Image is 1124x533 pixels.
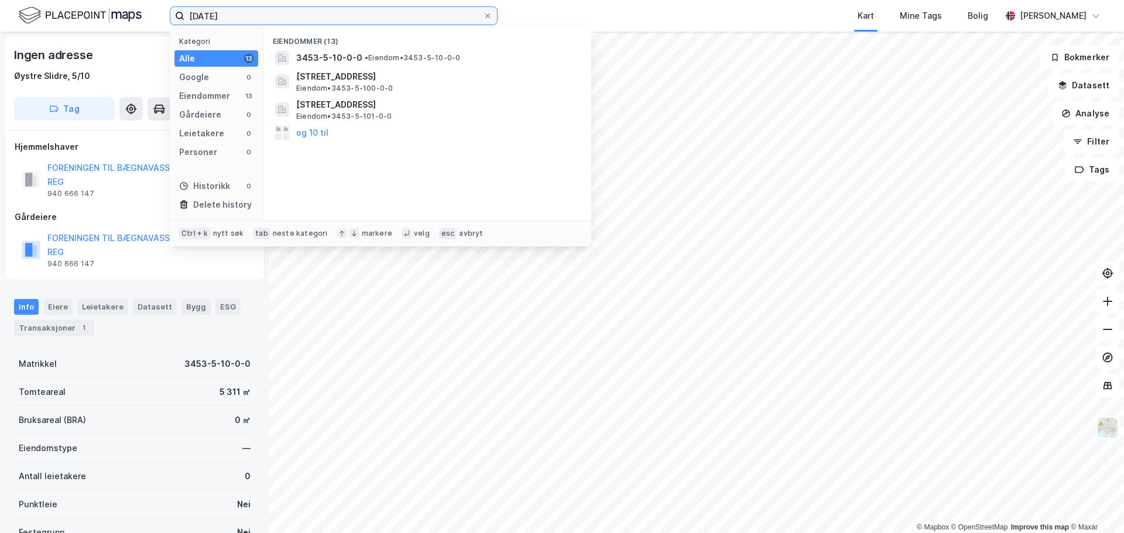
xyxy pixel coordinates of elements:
[365,53,460,63] span: Eiendom • 3453-5-10-0-0
[19,469,86,483] div: Antall leietakere
[414,229,430,238] div: velg
[77,299,128,314] div: Leietakere
[244,129,253,138] div: 0
[296,112,392,121] span: Eiendom • 3453-5-101-0-0
[1011,523,1069,531] a: Improve this map
[179,70,209,84] div: Google
[951,523,1008,531] a: OpenStreetMap
[296,98,577,112] span: [STREET_ADDRESS]
[215,299,241,314] div: ESG
[184,357,251,371] div: 3453-5-10-0-0
[1096,417,1119,439] img: Z
[242,441,251,455] div: —
[273,229,328,238] div: neste kategori
[968,9,988,23] div: Bolig
[14,97,115,121] button: Tag
[1065,477,1124,533] div: Kontrollprogram for chat
[365,53,368,62] span: •
[15,140,255,154] div: Hjemmelshaver
[19,413,86,427] div: Bruksareal (BRA)
[19,441,77,455] div: Eiendomstype
[245,469,251,483] div: 0
[179,179,230,193] div: Historikk
[1040,46,1119,69] button: Bokmerker
[19,357,57,371] div: Matrikkel
[19,385,66,399] div: Tomteareal
[237,497,251,511] div: Nei
[78,322,90,333] div: 1
[1048,74,1119,97] button: Datasett
[14,319,94,336] div: Transaksjoner
[47,259,94,269] div: 940 666 147
[220,385,251,399] div: 5 311 ㎡
[14,299,39,314] div: Info
[459,229,483,238] div: avbryt
[296,51,362,65] span: 3453-5-10-0-0
[263,27,591,49] div: Eiendommer (13)
[439,228,457,239] div: esc
[179,51,195,66] div: Alle
[917,523,949,531] a: Mapbox
[244,73,253,82] div: 0
[244,110,253,119] div: 0
[179,89,230,103] div: Eiendommer
[1051,102,1119,125] button: Analyse
[179,37,258,46] div: Kategori
[213,229,244,238] div: nytt søk
[244,91,253,101] div: 13
[1065,477,1124,533] iframe: Chat Widget
[179,126,224,140] div: Leietakere
[179,228,211,239] div: Ctrl + k
[1065,158,1119,181] button: Tags
[14,69,90,83] div: Øystre Slidre, 5/10
[235,413,251,427] div: 0 ㎡
[244,54,253,63] div: 13
[362,229,392,238] div: markere
[900,9,942,23] div: Mine Tags
[858,9,874,23] div: Kart
[47,189,94,198] div: 940 666 147
[14,46,95,64] div: Ingen adresse
[19,497,57,511] div: Punktleie
[253,228,270,239] div: tab
[296,70,577,84] span: [STREET_ADDRESS]
[244,147,253,157] div: 0
[179,108,221,122] div: Gårdeiere
[1020,9,1087,23] div: [PERSON_NAME]
[193,198,252,212] div: Delete history
[181,299,211,314] div: Bygg
[296,126,328,140] button: og 10 til
[184,7,483,25] input: Søk på adresse, matrikkel, gårdeiere, leietakere eller personer
[133,299,177,314] div: Datasett
[19,5,142,26] img: logo.f888ab2527a4732fd821a326f86c7f29.svg
[244,181,253,191] div: 0
[15,210,255,224] div: Gårdeiere
[179,145,217,159] div: Personer
[1063,130,1119,153] button: Filter
[43,299,73,314] div: Eiere
[296,84,393,93] span: Eiendom • 3453-5-100-0-0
